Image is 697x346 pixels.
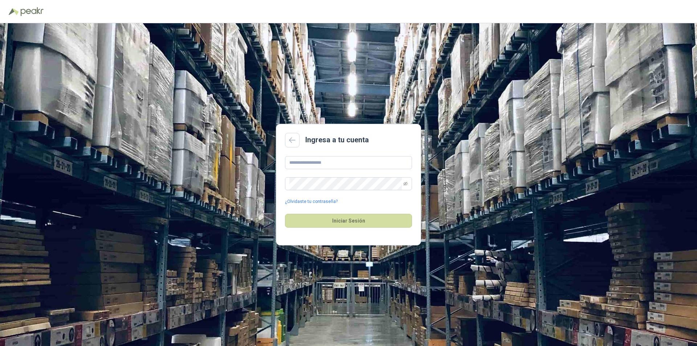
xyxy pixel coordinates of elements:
h2: Ingresa a tu cuenta [305,134,369,146]
img: Logo [9,8,19,15]
span: eye-invisible [403,182,408,186]
a: ¿Olvidaste tu contraseña? [285,198,338,205]
img: Peakr [20,7,44,16]
button: Iniciar Sesión [285,214,412,228]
